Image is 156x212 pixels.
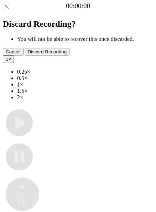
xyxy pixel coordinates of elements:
li: 1.5× [17,88,153,94]
button: Discard Recording [25,48,70,55]
li: You will not be able to recover this once discarded. [17,36,153,42]
a: 00:00:00 [66,2,90,10]
li: 1× [17,81,153,88]
span: 1 [6,57,8,62]
li: 2× [17,94,153,101]
h2: Discard Recording? [3,19,153,29]
button: 1× [3,55,14,63]
li: 0.25× [17,69,153,75]
button: Cancel [3,48,24,55]
li: 0.5× [17,75,153,81]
